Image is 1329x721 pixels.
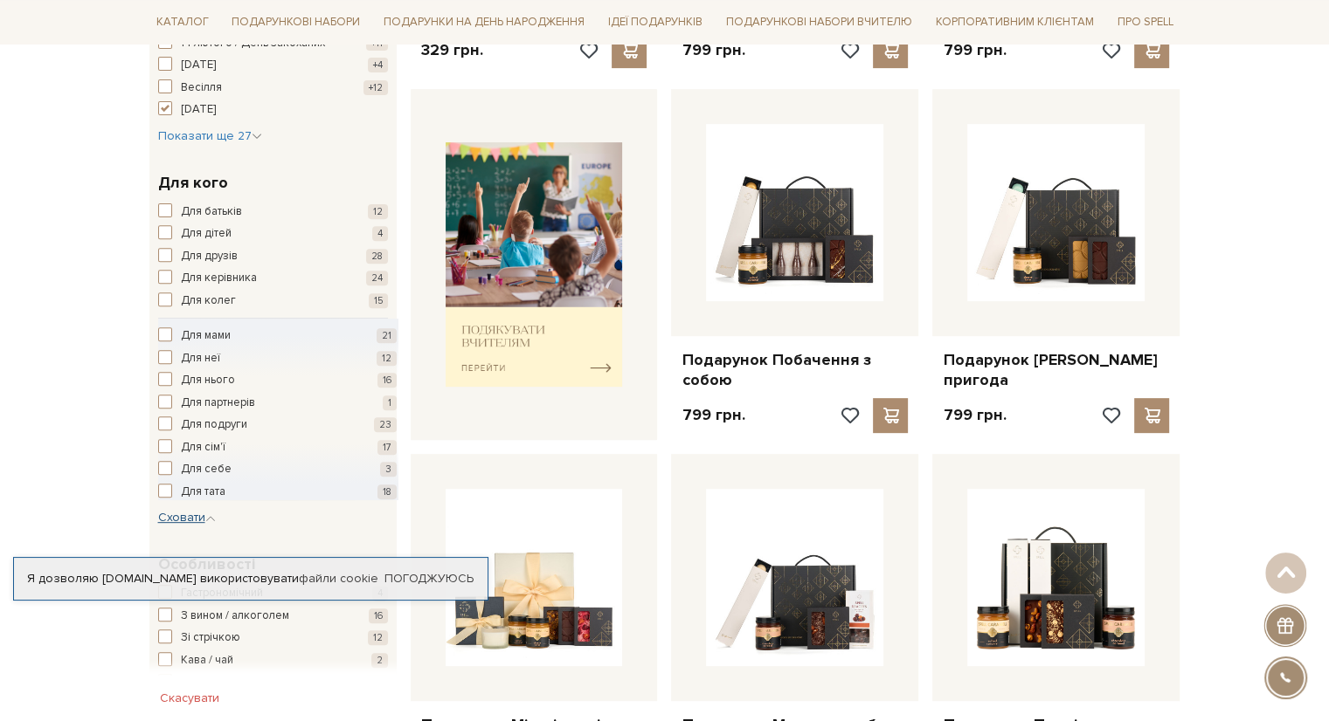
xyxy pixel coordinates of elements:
[377,9,592,36] a: Подарунки на День народження
[181,416,247,434] span: Для подруги
[181,101,216,119] span: [DATE]
[14,571,488,587] div: Я дозволяю [DOMAIN_NAME] використовувати
[181,248,238,265] span: Для друзів
[363,80,388,95] span: +12
[369,293,388,308] span: 15
[682,40,744,60] p: 799 грн.
[181,461,232,478] span: Для себе
[383,395,397,410] span: 1
[181,674,250,691] span: Карамельний
[158,652,388,669] button: Кава / чай 2
[682,405,744,425] p: 799 грн.
[380,462,397,477] span: 3
[366,249,388,264] span: 28
[181,652,233,669] span: Кава / чай
[181,484,225,501] span: Для тата
[158,225,388,243] button: Для дітей 4
[368,58,388,72] span: +4
[943,405,1006,425] p: 799 грн.
[158,629,388,647] button: Зі стрічкою 12
[158,127,262,145] button: Показати ще 27
[181,79,222,97] span: Весілля
[158,203,388,221] button: Для батьків 12
[181,270,257,287] span: Для керівника
[374,417,397,432] span: 23
[158,292,388,310] button: Для колег 15
[158,484,397,501] button: Для тата 18
[368,204,388,219] span: 12
[158,461,397,478] button: Для себе 3
[158,439,397,457] button: Для сім'ї 17
[158,509,216,526] button: Сховати
[149,684,230,712] button: Скасувати
[366,271,388,285] span: 24
[158,101,388,119] button: [DATE]
[158,350,397,367] button: Для неї 12
[929,9,1101,36] a: Корпоративним клієнтам
[943,40,1006,60] p: 799 грн.
[682,350,908,391] a: Подарунок Побачення з собою
[368,630,388,645] span: 12
[384,571,474,587] a: Погоджуюсь
[158,674,388,691] button: Карамельний 22
[158,416,397,434] button: Для подруги 23
[158,553,255,576] span: Особливості
[158,128,262,143] span: Показати ще 27
[181,57,216,74] span: [DATE]
[181,395,255,412] span: Для партнерів
[149,9,216,36] a: Каталог
[181,372,235,389] span: Для нього
[158,248,388,265] button: Для друзів 28
[225,9,367,36] a: Подарункові набори
[377,440,397,455] span: 17
[369,608,388,623] span: 16
[181,629,240,647] span: Зі стрічкою
[158,171,228,195] span: Для кого
[181,439,225,457] span: Для сім'ї
[377,351,397,366] span: 12
[181,327,231,345] span: Для мами
[943,350,1169,391] a: Подарунок [PERSON_NAME] пригода
[181,608,289,625] span: З вином / алкоголем
[158,327,397,345] button: Для мами 21
[421,40,483,60] p: 329 грн.
[377,328,397,343] span: 21
[158,608,388,625] button: З вином / алкоголем 16
[158,79,388,97] button: Весілля +12
[719,7,919,37] a: Подарункові набори Вчителю
[372,226,388,241] span: 4
[158,395,397,412] button: Для партнерів 1
[158,510,216,525] span: Сховати
[181,225,232,243] span: Для дітей
[1110,9,1180,36] a: Про Spell
[158,270,388,287] button: Для керівника 24
[371,653,388,668] span: 2
[366,36,388,51] span: +11
[377,484,397,499] span: 18
[181,292,236,310] span: Для колег
[377,373,397,388] span: 16
[158,57,388,74] button: [DATE] +4
[299,571,378,586] a: файли cookie
[601,9,709,36] a: Ідеї подарунків
[446,142,623,388] img: banner
[181,350,220,367] span: Для неї
[158,372,397,389] button: Для нього 16
[181,203,242,221] span: Для батьків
